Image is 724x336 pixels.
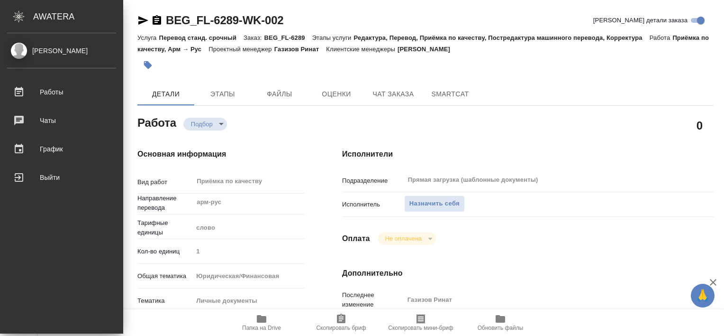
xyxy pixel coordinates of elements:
[312,34,354,41] p: Этапы услуги
[378,232,436,245] div: Подбор
[200,88,245,100] span: Этапы
[2,137,121,161] a: График
[137,177,193,187] p: Вид работ
[188,120,216,128] button: Подбор
[137,218,193,237] p: Тарифные единицы
[478,325,524,331] span: Обновить файлы
[222,309,301,336] button: Папка на Drive
[650,34,673,41] p: Работа
[137,15,149,26] button: Скопировать ссылку для ЯМессенджера
[143,88,189,100] span: Детали
[244,34,264,41] p: Заказ:
[137,55,158,75] button: Добавить тэг
[166,14,283,27] a: BEG_FL-6289-WK-002
[7,113,116,128] div: Чаты
[137,296,193,306] p: Тематика
[342,200,404,209] p: Исполнитель
[137,149,304,160] h4: Основная информация
[242,325,281,331] span: Папка на Drive
[7,142,116,156] div: График
[342,176,404,186] p: Подразделение
[193,293,304,309] div: Личные документы
[193,244,304,258] input: Пустое поле
[151,15,163,26] button: Скопировать ссылку
[404,293,683,307] input: Пустое поле
[2,166,121,189] a: Выйти
[326,46,398,53] p: Клиентские менеджеры
[695,286,711,306] span: 🙏
[137,247,193,256] p: Кол-во единиц
[691,284,715,308] button: 🙏
[264,34,312,41] p: BEG_FL-6289
[7,85,116,99] div: Работы
[381,309,461,336] button: Скопировать мини-бриф
[159,34,244,41] p: Перевод станд. срочный
[193,220,304,236] div: слово
[388,325,453,331] span: Скопировать мини-бриф
[301,309,381,336] button: Скопировать бриф
[7,46,116,56] div: [PERSON_NAME]
[342,233,370,244] h4: Оплата
[33,7,123,26] div: AWATERA
[2,109,121,132] a: Чаты
[314,88,359,100] span: Оценки
[427,88,473,100] span: SmartCat
[316,325,366,331] span: Скопировать бриф
[257,88,302,100] span: Файлы
[2,80,121,104] a: Работы
[697,117,703,133] h2: 0
[193,268,304,284] div: Юридическая/Финансовая
[382,234,425,243] button: Не оплачена
[137,113,176,131] h2: Работа
[342,268,714,279] h4: Дополнительно
[353,34,649,41] p: Редактура, Перевод, Приёмка по качеству, Постредактура машинного перевода, Корректура
[404,196,465,212] button: Назначить себя
[137,271,193,281] p: Общая тематика
[208,46,274,53] p: Проектный менеджер
[183,118,227,131] div: Подбор
[398,46,457,53] p: [PERSON_NAME]
[593,16,688,25] span: [PERSON_NAME] детали заказа
[137,34,159,41] p: Услуга
[371,88,416,100] span: Чат заказа
[137,194,193,213] p: Направление перевода
[274,46,326,53] p: Газизов Ринат
[409,198,460,209] span: Назначить себя
[342,149,714,160] h4: Исполнители
[7,170,116,185] div: Выйти
[461,309,540,336] button: Обновить файлы
[342,290,404,309] p: Последнее изменение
